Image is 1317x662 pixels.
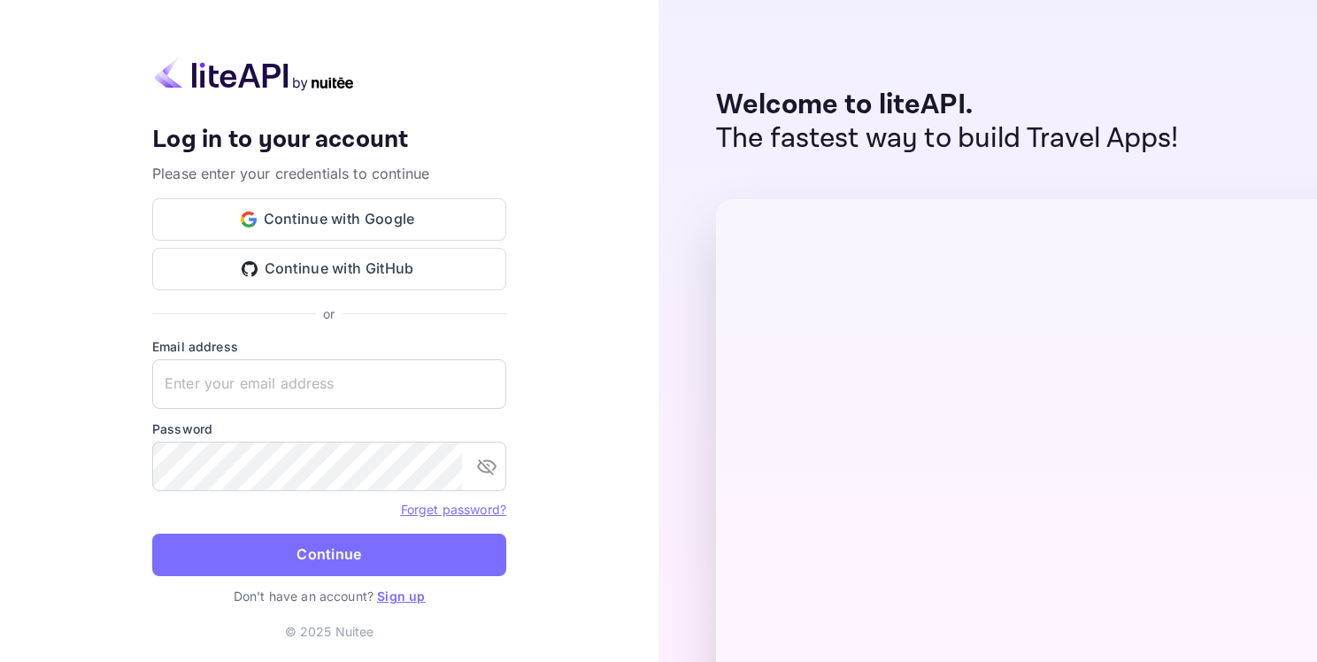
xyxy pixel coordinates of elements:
button: toggle password visibility [469,449,504,484]
p: or [323,304,335,323]
p: Don't have an account? [152,587,506,605]
p: Welcome to liteAPI. [716,89,1179,122]
p: Please enter your credentials to continue [152,163,506,184]
input: Enter your email address [152,359,506,409]
h4: Log in to your account [152,125,506,156]
button: Continue with Google [152,198,506,241]
label: Email address [152,337,506,356]
a: Forget password? [401,500,506,518]
label: Password [152,420,506,438]
img: liteapi [152,57,356,91]
a: Sign up [377,589,425,604]
button: Continue [152,534,506,576]
p: The fastest way to build Travel Apps! [716,122,1179,156]
button: Continue with GitHub [152,248,506,290]
p: © 2025 Nuitee [285,622,374,641]
a: Forget password? [401,502,506,517]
